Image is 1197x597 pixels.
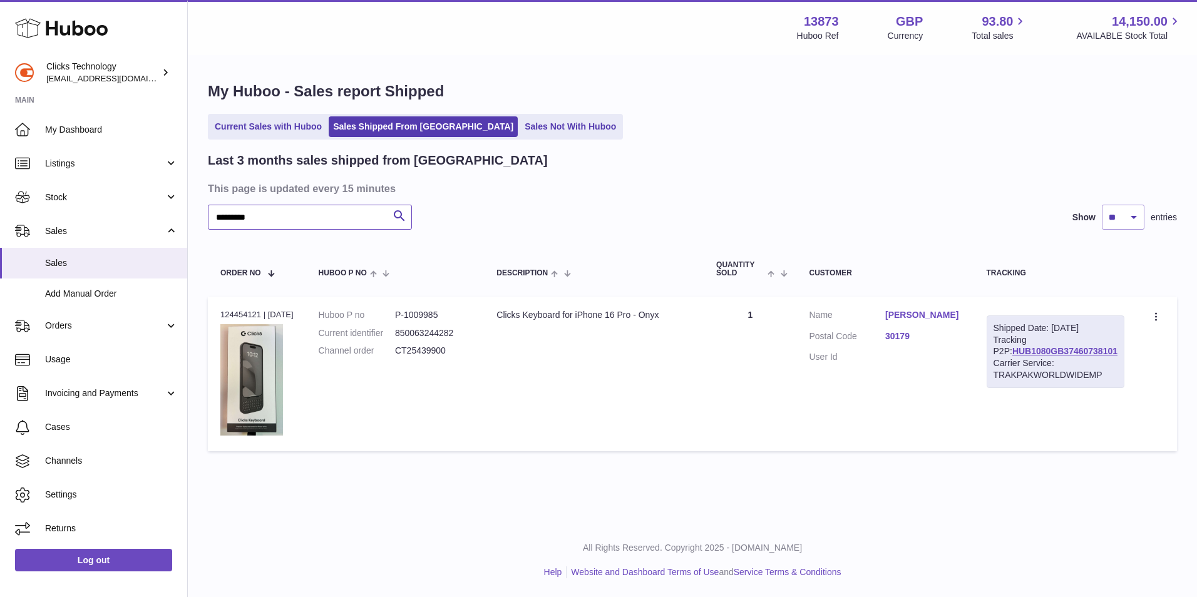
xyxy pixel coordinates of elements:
[520,116,620,137] a: Sales Not With Huboo
[319,327,395,339] dt: Current identifier
[544,567,562,577] a: Help
[45,421,178,433] span: Cases
[45,523,178,534] span: Returns
[809,269,962,277] div: Customer
[716,261,764,277] span: Quantity Sold
[982,13,1013,30] span: 93.80
[319,269,367,277] span: Huboo P no
[45,257,178,269] span: Sales
[571,567,719,577] a: Website and Dashboard Terms of Use
[208,181,1174,195] h3: This page is updated every 15 minutes
[809,330,886,345] dt: Postal Code
[208,81,1177,101] h1: My Huboo - Sales report Shipped
[210,116,326,137] a: Current Sales with Huboo
[208,152,548,169] h2: Last 3 months sales shipped from [GEOGRAPHIC_DATA]
[395,345,471,357] dd: CT25439900
[994,322,1117,334] div: Shipped Date: [DATE]
[994,357,1117,381] div: Carrier Service: TRAKPAKWORLDWIDEMP
[1012,346,1117,356] a: HUB1080GB37460738101
[987,269,1124,277] div: Tracking
[804,13,839,30] strong: 13873
[45,225,165,237] span: Sales
[972,30,1027,42] span: Total sales
[220,269,261,277] span: Order No
[319,345,395,357] dt: Channel order
[45,455,178,467] span: Channels
[46,73,184,83] span: [EMAIL_ADDRESS][DOMAIN_NAME]
[45,288,178,300] span: Add Manual Order
[319,309,395,321] dt: Huboo P no
[734,567,841,577] a: Service Terms & Conditions
[45,158,165,170] span: Listings
[1076,13,1182,42] a: 14,150.00 AVAILABLE Stock Total
[809,309,886,324] dt: Name
[15,549,172,571] a: Log out
[46,61,159,84] div: Clicks Technology
[987,315,1124,388] div: Tracking P2P:
[220,309,294,320] div: 124454121 | [DATE]
[896,13,923,30] strong: GBP
[45,489,178,501] span: Settings
[567,566,841,578] li: and
[972,13,1027,42] a: 93.80 Total sales
[45,320,165,332] span: Orders
[809,351,886,363] dt: User Id
[496,309,691,321] div: Clicks Keyboard for iPhone 16 Pro - Onyx
[1072,212,1096,223] label: Show
[1112,13,1168,30] span: 14,150.00
[1151,212,1177,223] span: entries
[15,63,34,82] img: internalAdmin-13873@internal.huboo.com
[885,309,962,321] a: [PERSON_NAME]
[395,327,471,339] dd: 850063244282
[220,324,283,436] img: 1726151885.jpg
[704,297,796,451] td: 1
[45,354,178,365] span: Usage
[45,387,165,399] span: Invoicing and Payments
[198,542,1187,554] p: All Rights Reserved. Copyright 2025 - [DOMAIN_NAME]
[45,191,165,203] span: Stock
[797,30,839,42] div: Huboo Ref
[885,330,962,342] a: 30179
[496,269,548,277] span: Description
[1076,30,1182,42] span: AVAILABLE Stock Total
[395,309,471,321] dd: P-1009985
[329,116,518,137] a: Sales Shipped From [GEOGRAPHIC_DATA]
[888,30,923,42] div: Currency
[45,124,178,136] span: My Dashboard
